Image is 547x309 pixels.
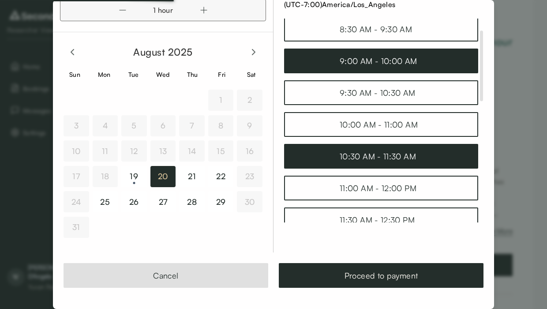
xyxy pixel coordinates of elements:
div: Mon [93,70,116,79]
div: 11:00 AM - 12:00 PM [340,182,423,194]
button: 10 [64,140,89,162]
button: 11:00 AM - 12:00 PM [284,176,478,200]
div: 11:30 AM - 12:30 PM [340,214,423,226]
span: August [133,46,165,58]
div: Fri [211,70,233,79]
div: 8:30 AM - 9:30 AM [340,23,423,35]
div: Thu [181,70,204,79]
button: 15 [208,140,234,162]
button: 12 [121,140,147,162]
button: 3 [64,115,89,136]
div: Tue [122,70,145,79]
div: Sun [64,70,86,79]
div: 10:00 AM - 11:00 AM [340,118,423,131]
button: 1 [208,90,234,111]
div: 9:30 AM - 10:30 AM [340,87,423,99]
button: 9 [237,115,262,136]
button: 18 [93,166,118,187]
button: 14 [179,140,205,162]
button: 11:30 AM - 12:30 PM [284,207,478,232]
button: 16 [237,140,262,162]
button: 23 [237,166,262,187]
button: 31 [64,217,89,238]
div: 10:30 AM - 11:30 AM [340,150,423,162]
div: 9:00 AM - 10:00 AM [340,55,423,67]
button: 5 [121,115,147,136]
button: 8:30 AM - 9:30 AM [284,17,478,41]
button: 22 [208,166,234,187]
span: 2025 [168,46,193,58]
div: Sat [240,70,262,79]
button: 13 [150,140,176,162]
button: 28 [179,191,205,212]
button: 30 [237,191,262,212]
div: 1 hour [139,5,188,15]
button: Proceed to payment [279,263,483,288]
button: 9:30 AM - 10:30 AM [284,80,478,105]
button: 17 [64,166,89,187]
button: 11 [93,140,118,162]
div: Wed [152,70,174,79]
button: 27 [150,191,176,212]
button: 19 [121,166,147,187]
button: 9:00 AM - 10:00 AM [284,49,478,73]
button: 4 [93,115,118,136]
button: 24 [64,191,89,212]
button: 25 [93,191,118,212]
button: 29 [208,191,234,212]
button: 10:30 AM - 11:30 AM [284,144,478,169]
button: 7 [179,115,205,136]
button: 20 [150,166,176,187]
button: 26 [121,191,147,212]
button: 21 [179,166,205,187]
button: 10:00 AM - 11:00 AM [284,112,478,137]
button: 8 [208,115,234,136]
button: 6 [150,115,176,136]
button: 2 [237,90,262,111]
button: Cancel [64,263,268,288]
